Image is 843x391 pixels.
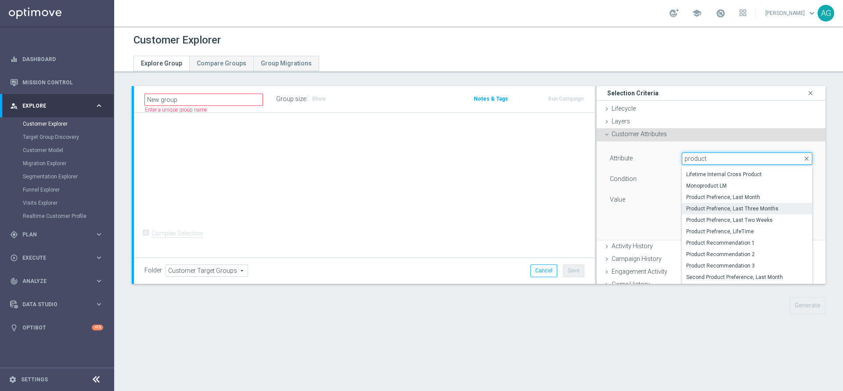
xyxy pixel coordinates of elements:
[95,253,103,262] i: keyboard_arrow_right
[10,300,95,308] div: Data Studio
[22,255,95,261] span: Execute
[23,199,91,206] a: Visits Explorer
[686,251,808,258] span: Product Recommendation 2
[144,94,263,106] input: Enter a name for this target group
[23,130,113,144] div: Target Group Discovery
[10,277,18,285] i: track_changes
[23,196,113,210] div: Visits Explorer
[22,279,95,284] span: Analyze
[10,102,95,110] div: Explore
[9,376,17,384] i: settings
[686,262,808,269] span: Product Recommendation 3
[686,239,808,246] span: Product Recommendation 1
[95,230,103,239] i: keyboard_arrow_right
[10,254,18,262] i: play_circle_outline
[612,130,667,138] span: Customer Attributes
[803,155,810,162] span: close
[473,94,509,104] button: Notes & Tags
[10,278,104,285] button: track_changes Analyze keyboard_arrow_right
[612,281,650,288] span: Game History
[607,89,659,97] h3: Selection Criteria
[197,60,246,67] span: Compare Groups
[612,118,630,125] span: Layers
[10,47,103,71] div: Dashboard
[22,71,103,94] a: Mission Control
[610,155,633,162] lable: Attribute
[23,147,91,154] a: Customer Model
[23,157,113,170] div: Migration Explorer
[10,277,95,285] div: Analyze
[686,171,808,178] span: Lifetime Internal Cross Product
[22,47,103,71] a: Dashboard
[686,194,808,201] span: Product Prefrence, Last Month
[261,60,312,67] span: Group Migrations
[10,102,104,109] button: person_search Explore keyboard_arrow_right
[22,232,95,237] span: Plan
[610,175,637,182] lable: Condition
[818,5,834,22] div: AG
[10,231,95,239] div: Plan
[95,101,103,110] i: keyboard_arrow_right
[22,316,92,339] a: Optibot
[276,95,306,103] label: Group size
[133,56,319,71] ul: Tabs
[22,302,95,307] span: Data Studio
[92,325,103,330] div: +10
[807,8,817,18] span: keyboard_arrow_down
[563,264,584,277] button: Save
[10,301,104,308] button: Data Studio keyboard_arrow_right
[686,205,808,212] span: Product Prefrence, Last Three Months
[10,254,95,262] div: Execute
[23,134,91,141] a: Target Group Discovery
[10,79,104,86] button: Mission Control
[145,106,207,114] label: Enter a unique group name
[612,105,636,112] span: Lifecycle
[686,228,808,235] span: Product Prefrence, LifeTime
[23,210,113,223] div: Realtime Customer Profile
[151,229,203,238] label: Complex Selection
[530,264,557,277] button: Cancel
[23,117,113,130] div: Customer Explorer
[686,182,808,189] span: Monoproduct LM
[692,8,702,18] span: school
[790,297,825,314] button: Generate
[10,324,18,332] i: lightbulb
[686,217,808,224] span: Product Prefrence, Last Two Weeks
[764,7,818,20] a: [PERSON_NAME]keyboard_arrow_down
[10,231,104,238] button: gps_fixed Plan keyboard_arrow_right
[23,186,91,193] a: Funnel Explorer
[306,95,307,103] label: :
[23,170,113,183] div: Segmentation Explorer
[686,274,808,281] span: Second Product Preference, Last Month
[10,324,104,331] button: lightbulb Optibot +10
[612,255,662,262] span: Campaign History
[23,160,91,167] a: Migration Explorer
[95,300,103,308] i: keyboard_arrow_right
[10,316,103,339] div: Optibot
[612,243,653,250] span: Activity History
[23,183,113,196] div: Funnel Explorer
[10,231,18,239] i: gps_fixed
[23,213,91,220] a: Realtime Customer Profile
[21,377,48,382] a: Settings
[10,102,18,110] i: person_search
[22,103,95,109] span: Explore
[682,152,812,165] input: Quick find
[610,195,625,203] label: Value
[133,34,221,47] h1: Customer Explorer
[141,60,182,67] span: Explore Group
[144,267,162,274] label: Folder
[10,254,104,261] button: play_circle_outline Execute keyboard_arrow_right
[612,268,667,275] span: Engagement Activity
[10,56,104,63] button: equalizer Dashboard
[10,55,18,63] i: equalizer
[23,144,113,157] div: Customer Model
